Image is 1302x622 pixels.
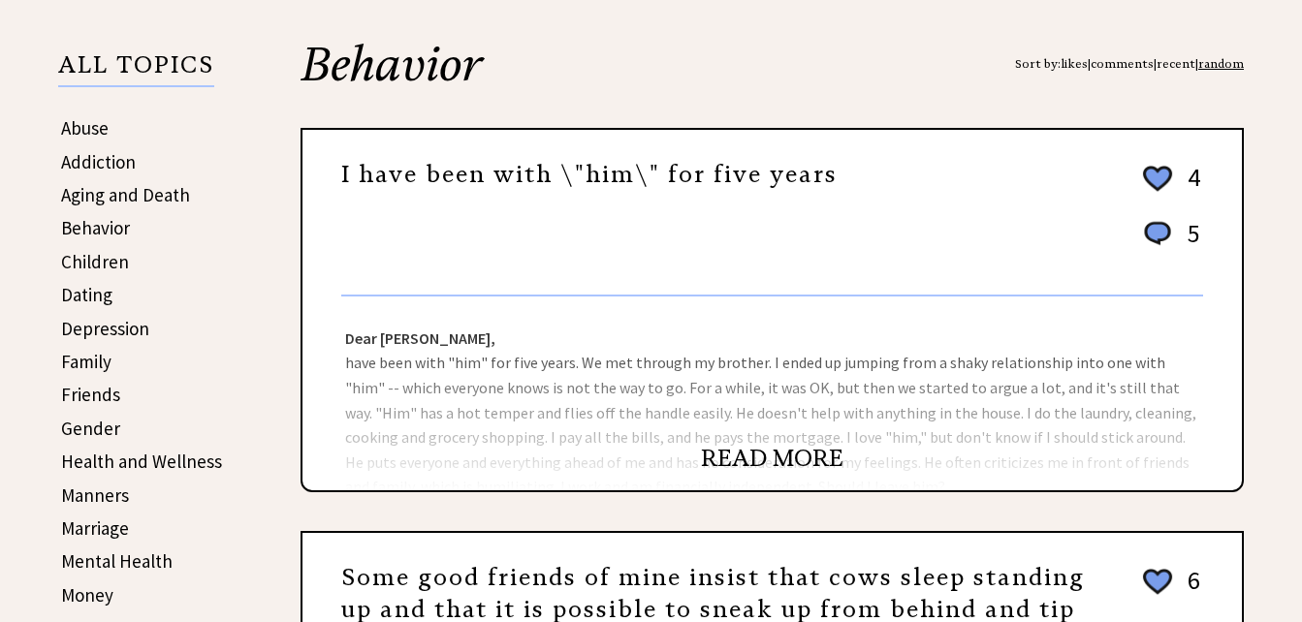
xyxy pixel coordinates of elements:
[341,160,838,189] a: I have been with \"him\" for five years
[1157,56,1195,71] a: recent
[61,417,120,440] a: Gender
[61,383,120,406] a: Friends
[61,116,109,140] a: Abuse
[1061,56,1088,71] a: likes
[1140,162,1175,196] img: heart_outline%202.png
[61,483,129,507] a: Manners
[302,296,1242,490] div: have been with "him" for five years. We met through my brother. I ended up jumping from a shaky r...
[61,183,190,206] a: Aging and Death
[1178,564,1201,618] td: 6
[1091,56,1154,71] a: comments
[61,250,129,273] a: Children
[61,549,173,573] a: Mental Health
[61,283,112,306] a: Dating
[61,150,136,173] a: Addiction
[701,444,843,473] a: READ MORE
[61,350,111,373] a: Family
[61,583,113,606] a: Money
[1198,56,1244,71] a: random
[1178,161,1201,215] td: 4
[1015,41,1244,87] div: Sort by: | | |
[345,328,495,348] strong: Dear [PERSON_NAME],
[61,317,149,340] a: Depression
[1178,217,1201,268] td: 5
[1140,218,1175,249] img: message_round%201.png
[1140,565,1175,599] img: heart_outline%202.png
[61,216,130,239] a: Behavior
[61,450,222,473] a: Health and Wellness
[58,54,214,87] p: ALL TOPICS
[301,41,1244,128] h2: Behavior
[61,516,129,540] a: Marriage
